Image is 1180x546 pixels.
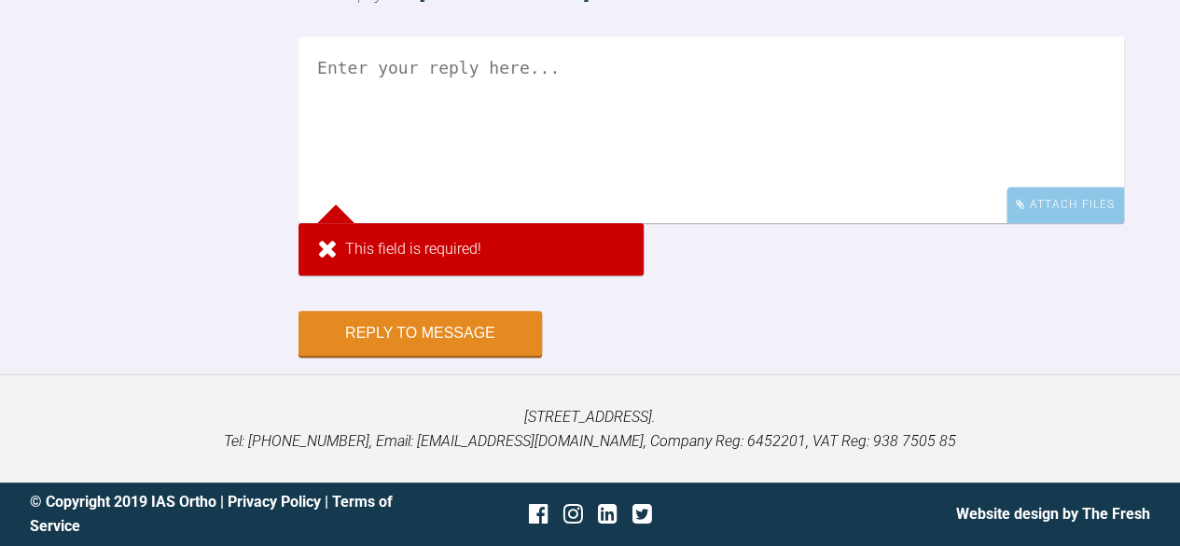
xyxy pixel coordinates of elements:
button: Reply to Message [298,311,542,356]
div: © Copyright 2019 IAS Ortho | | [30,490,403,538]
a: Privacy Policy [228,493,321,511]
a: Terms of Service [30,493,393,535]
div: This field is required! [298,223,644,275]
div: Attach Files [1006,187,1124,223]
p: [STREET_ADDRESS]. Tel: [PHONE_NUMBER], Email: [EMAIL_ADDRESS][DOMAIN_NAME], Company Reg: 6452201,... [30,405,1150,453]
a: Website design by The Fresh [956,505,1150,523]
